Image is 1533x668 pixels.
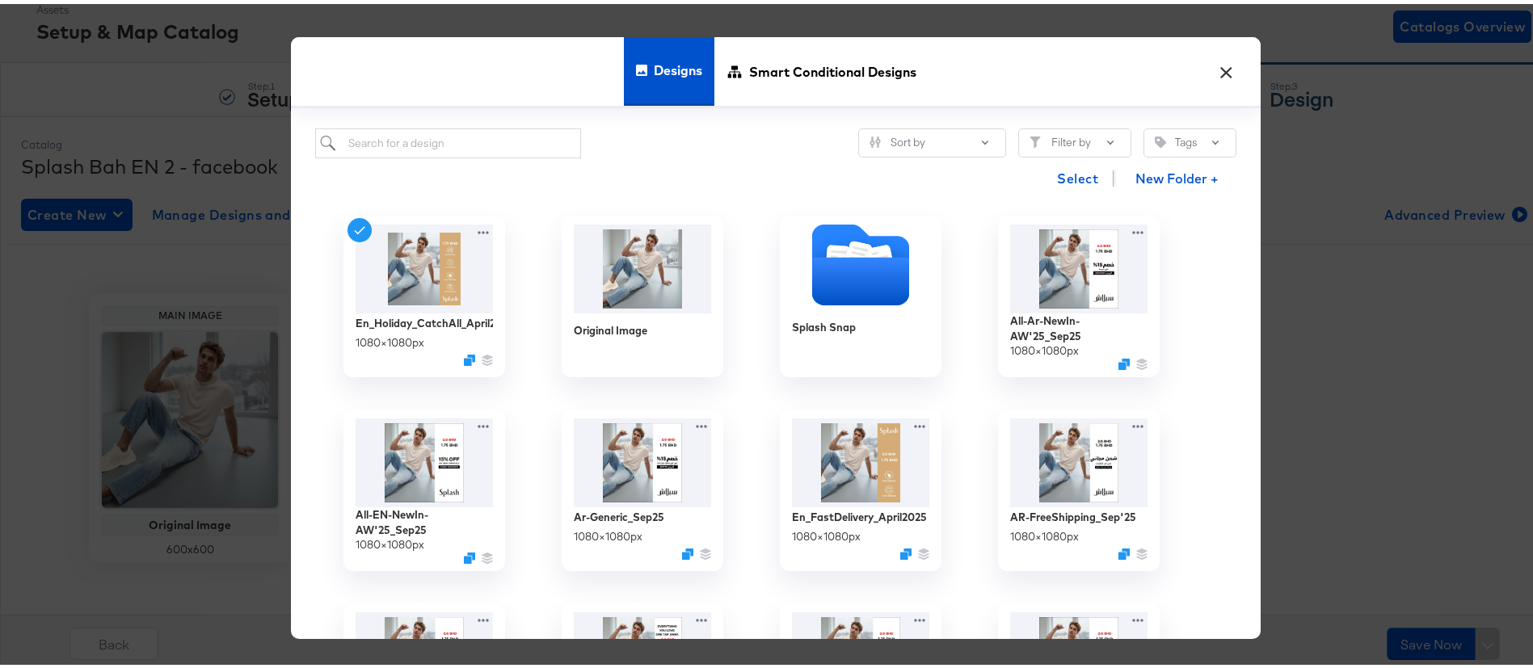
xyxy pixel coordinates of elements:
[562,405,723,567] div: Ar-Generic_Sep251080×1080pxDuplicate
[998,405,1160,567] div: AR-FreeShipping_Sep'251080×1080pxDuplicate
[858,124,1006,153] button: SlidersSort by
[356,331,424,347] div: 1080 × 1080 px
[1018,124,1131,153] button: FilterFilter by
[749,32,916,103] span: Smart Conditional Designs
[1010,525,1079,540] div: 1080 × 1080 px
[464,548,475,559] svg: Duplicate
[682,544,693,556] svg: Duplicate
[1010,339,1079,355] div: 1080 × 1080 px
[343,212,505,373] div: En_Holiday_CatchAll_April20251080×1080pxDuplicate
[464,351,475,362] svg: Duplicate
[356,503,493,533] div: All-EN-NewIn-AW'25_Sep25
[1010,309,1148,339] div: All-Ar-NewIn-AW'25_Sep25
[562,212,723,373] div: Original Image
[574,525,642,540] div: 1080 × 1080 px
[780,212,941,373] div: Splash Snap
[315,124,581,154] input: Search for a design
[1010,414,1148,503] img: B2cHC7oq8lnZ6kSvRvVXTQ.jpg
[356,311,493,326] div: En_Holiday_CatchAll_April2025
[780,405,941,567] div: En_FastDelivery_April20251080×1080pxDuplicate
[792,505,927,520] div: En_FastDelivery_April2025
[1143,124,1236,153] button: TagTags
[792,316,856,331] div: Splash Snap
[900,544,912,556] svg: Duplicate
[574,414,711,503] img: iejYF_SGnKS72LkQ38Hq3Q.jpg
[1057,163,1098,186] span: Select
[574,221,711,309] img: 8600469-M-H-SL-CREW-SSP18B107_01-2100.jpg
[356,414,493,503] img: lYpKUvgej8tsWwH8at-XPw.jpg
[1010,505,1136,520] div: AR-FreeShipping_Sep'25
[1010,221,1148,309] img: sClZCciFumPsnz51VTZGwg.jpg
[780,221,941,301] svg: Folder
[1155,132,1166,144] svg: Tag
[343,405,505,567] div: All-EN-NewIn-AW'25_Sep251080×1080pxDuplicate
[654,31,702,102] span: Designs
[998,212,1160,373] div: All-Ar-NewIn-AW'25_Sep251080×1080pxDuplicate
[1211,49,1240,78] button: ×
[1122,161,1232,191] button: New Folder +
[1118,544,1130,556] svg: Duplicate
[792,414,929,503] img: i4P9PkFHT04UW3kpDBQTIQ.jpg
[356,533,424,548] div: 1080 × 1080 px
[1051,158,1105,191] button: Select
[574,319,647,334] div: Original Image
[792,525,861,540] div: 1080 × 1080 px
[356,221,493,309] img: D4OwSEfe6_MtB_IQrfi_bw.jpg
[870,132,881,144] svg: Sliders
[1030,132,1041,144] svg: Filter
[574,505,664,520] div: Ar-Generic_Sep25
[1118,354,1130,365] svg: Duplicate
